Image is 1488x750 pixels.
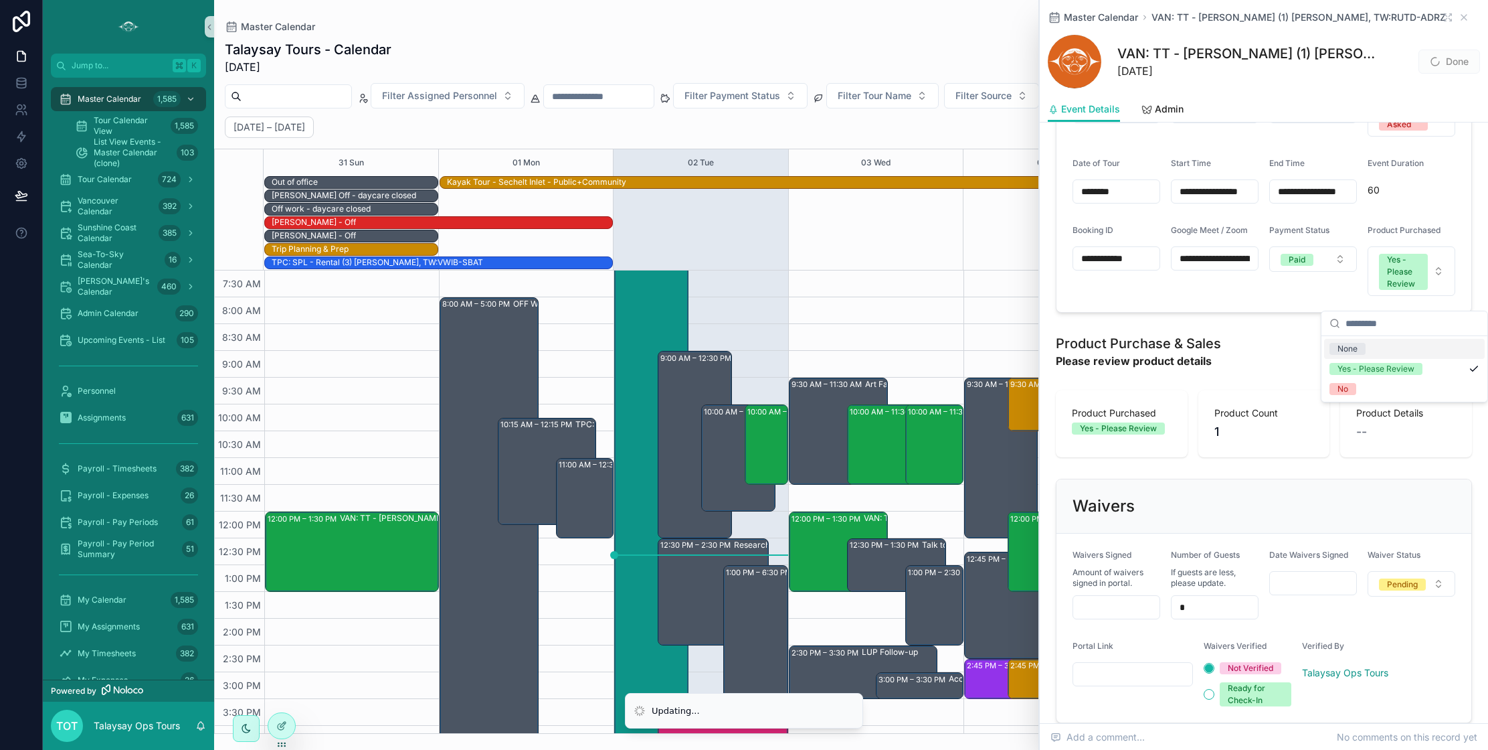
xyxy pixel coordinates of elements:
span: Add a comment... [1050,731,1145,744]
div: Pending [1387,579,1418,591]
span: Jump to... [72,60,167,71]
div: [PERSON_NAME] - Off [272,230,356,241]
span: My Expenses [78,675,128,686]
div: Kayak Tour - Sechelt Inlet - Public+Community [447,177,626,187]
span: List View Events - Master Calendar (clone) [94,137,171,169]
a: My Timesheets382 [51,642,206,666]
div: Candace - Off [272,216,356,228]
a: Event Details [1048,97,1120,123]
div: VAN: TT - [PERSON_NAME] (2) [PERSON_NAME] [PERSON_NAME], TW:ZSHK-GVRP [864,513,958,524]
span: Master Calendar [241,20,315,33]
span: Product Details [1356,406,1456,420]
div: 103 [177,145,198,161]
div: 631 [177,410,198,426]
span: 11:30 AM [217,492,264,504]
span: 12:30 PM [215,546,264,557]
span: Date Waivers Signed [1269,550,1348,560]
button: Select Button [673,83,808,108]
span: Sea-To-Sky Calendar [78,249,159,271]
span: 10:30 AM [215,439,264,450]
div: Kayak Tour - Sechelt Inlet - Public+Community [447,176,626,188]
span: Tour Calendar View [94,115,165,137]
span: 2:00 PM [219,626,264,637]
span: Talaysay Ops Tours [1302,666,1388,680]
div: 10:00 AM – 12:00 PM [702,405,775,511]
div: Out of office [272,177,318,187]
div: 631 [177,619,198,635]
span: Tour Calendar [78,174,132,185]
div: [PERSON_NAME] Off - daycare closed [272,190,416,201]
div: Art Farm & [PERSON_NAME] Check-in [865,379,959,390]
div: No [1337,383,1348,395]
a: My Assignments631 [51,615,206,639]
span: Start Time [1171,158,1211,168]
div: 724 [158,171,181,187]
div: 10:00 AM – 11:30 AM [850,405,927,419]
div: 12:00 PM – 1:30 PMVAN: TT - [PERSON_NAME] (2) [PERSON_NAME] [PERSON_NAME], TW:ZSHK-GVRP [789,512,887,591]
a: Payroll - Timesheets382 [51,457,206,481]
div: 10:00 AM – 11:30 AM [745,405,787,484]
span: Upcoming Events - List [78,335,165,346]
span: 8:00 AM [219,305,264,316]
p: Talaysay Ops Tours [94,719,180,733]
div: 2:30 PM – 3:30 PM [792,646,862,660]
div: 10:00 AM – 11:30 AM [747,405,824,419]
button: Select Button [1368,571,1455,597]
a: Master Calendar1,585 [51,87,206,111]
span: If guests are less, please update. [1171,567,1259,589]
div: 385 [159,225,181,241]
div: Off work - daycare closed [272,204,371,214]
div: 26 [181,487,198,504]
span: Event Details [1061,102,1120,116]
span: Filter Payment Status [684,89,780,102]
div: 12:30 PM – 2:30 PM [660,538,734,552]
div: 392 [159,198,181,214]
h2: Waivers [1073,496,1135,517]
div: 11:00 AM – 12:30 PM [559,458,635,471]
div: 1,585 [171,592,198,608]
span: Amount of waivers signed in portal. [1073,567,1160,589]
div: 12:00 PM – 1:30 PMVAN - TT [PERSON_NAME] (2) - [GEOGRAPHIC_DATA][PERSON_NAME] - GYG - GYGX7N3R9H6M [1008,512,1137,591]
div: 1:00 PM – 6:30 PM [726,566,795,579]
button: Select Button [1269,246,1357,272]
span: [DATE] [225,59,391,75]
div: 9:30 AM – 10:30 AM [1010,378,1085,391]
span: VAN: TT - [PERSON_NAME] (1) [PERSON_NAME], TW:RUTD-ADRZ [1151,11,1446,24]
div: Yes - Please Review [1387,254,1420,290]
div: 2:45 PM – 3:30 PM [1010,659,1081,672]
div: 10:15 AM – 12:15 PM [500,418,575,431]
div: Trip Planning & Prep [272,244,349,254]
div: Ready for Check-In [1228,682,1283,706]
div: Updating... [652,704,700,718]
a: Powered by [43,680,214,702]
div: 9:00 AM – 12:30 PM [660,352,735,365]
span: -- [1356,423,1367,441]
div: 10:00 AM – 11:30 AM [906,405,963,484]
div: LUP Follow-up [862,647,918,658]
div: Off work - daycare closed [272,203,371,215]
a: Tour Calendar View1,585 [67,114,206,138]
h1: VAN: TT - [PERSON_NAME] (1) [PERSON_NAME], TW:RUTD-ADRZ [1117,44,1380,63]
span: Payroll - Pay Period Summary [78,538,177,560]
a: [PERSON_NAME]'s Calendar460 [51,275,206,299]
span: Filter Tour Name [838,89,911,102]
span: End Time [1269,158,1305,168]
span: Product Purchased [1368,225,1440,235]
span: 60 [1368,183,1455,197]
a: Personnel [51,379,206,403]
a: Admin [1141,97,1184,124]
div: 382 [176,461,198,477]
div: Research on NFP Formation [734,540,840,550]
div: 12:00 PM – 1:30 PMVAN: TT - [PERSON_NAME] (1) [PERSON_NAME], ( HUSH TEA ORDER ) TW:[PERSON_NAME]-... [266,512,438,591]
span: 1:30 PM [221,599,264,611]
span: 1 [1214,423,1314,441]
span: Filter Assigned Personnel [382,89,497,102]
span: 7:30 AM [219,278,264,289]
span: 2:30 PM [219,653,264,664]
div: 12:45 PM – 2:45 PM [967,552,1040,566]
button: Select Button [371,83,525,108]
div: Paid [1289,254,1305,266]
div: TPC: SPL - Rental (3) [PERSON_NAME], TW:VWIB-SBAT [272,257,483,268]
div: 105 [177,332,198,348]
div: Accounting Meeting Regarding GST & Expenses [949,674,1032,684]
